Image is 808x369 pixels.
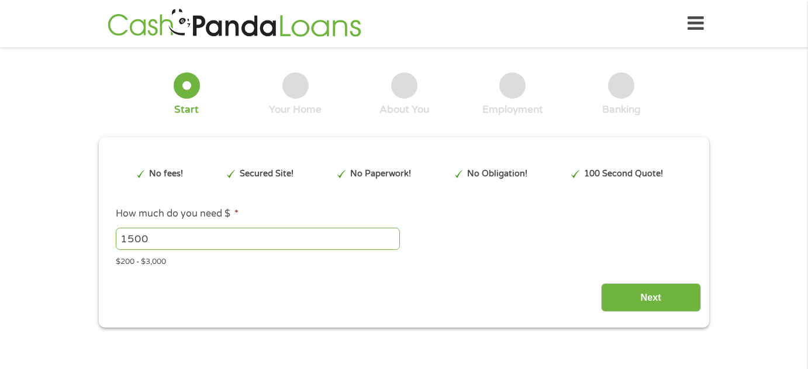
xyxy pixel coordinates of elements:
[174,103,199,116] div: Start
[116,252,692,268] div: $200 - $3,000
[149,168,183,180] p: No fees!
[467,168,527,180] p: No Obligation!
[350,168,411,180] p: No Paperwork!
[379,103,429,116] div: About You
[116,208,239,220] label: How much do you need $
[602,103,641,116] div: Banking
[104,7,365,40] img: GetLoanNow Logo
[240,168,293,180] p: Secured Site!
[269,103,322,116] div: Your Home
[584,168,663,180] p: 100 Second Quote!
[601,283,701,312] input: Next
[482,103,543,116] div: Employment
